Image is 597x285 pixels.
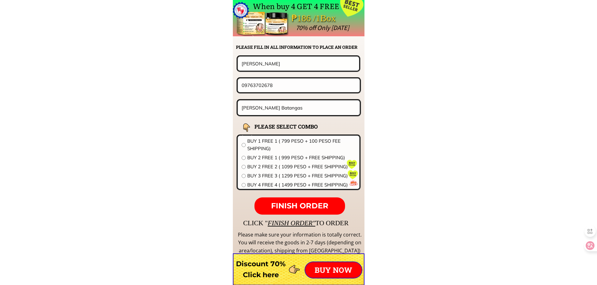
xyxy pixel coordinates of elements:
[268,219,315,227] span: FINISH ORDER"
[296,23,489,33] div: 70% off Only [DATE]
[236,44,364,51] h2: PLEASE FILL IN ALL INFORMATION TO PLACE AN ORDER
[271,201,328,210] span: FINISH ORDER
[240,57,357,70] input: Your name
[237,231,362,255] div: Please make sure your information is totally correct. You will receive the goods in 2-7 days (dep...
[247,181,356,189] span: BUY 4 FREE 4 ( 1499 PESO + FREE SHIPPING)
[291,11,353,26] div: ₱186 /1Box
[233,258,289,280] h3: Discount 70% Click here
[305,262,362,278] p: BUY NOW
[247,137,356,152] span: BUY 1 FREE 1 ( 799 PESO + 100 PESO FEE SHIPPING)
[240,100,358,115] input: Address
[243,218,532,228] div: CLICK " TO ORDER
[247,163,356,170] span: BUY 2 FREE 2 ( 1099 PESO + FREE SHIPPING)
[247,172,356,180] span: BUY 3 FREE 3 ( 1299 PESO + FREE SHIPPING)
[247,154,356,161] span: BUY 2 FREE 1 ( 999 PESO + FREE SHIPPING)
[240,79,358,92] input: Phone number
[254,122,333,131] h2: PLEASE SELECT COMBO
